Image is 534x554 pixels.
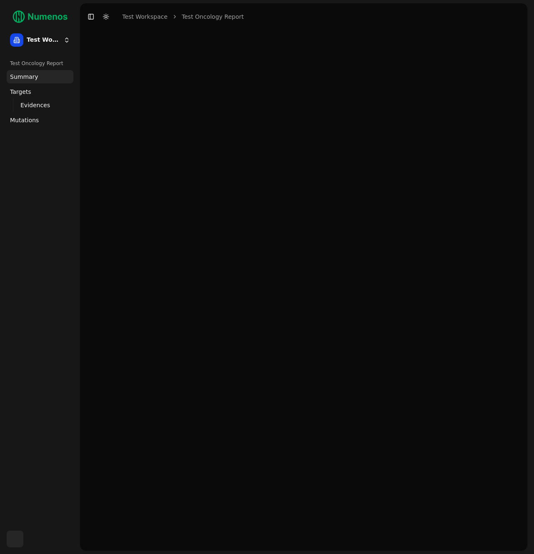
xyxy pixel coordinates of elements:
span: Mutations [10,116,39,124]
span: Summary [10,73,38,81]
img: Numenos [7,7,73,27]
a: Summary [7,70,73,83]
a: Targets [7,85,73,98]
span: Evidences [20,101,50,109]
span: Targets [10,88,31,96]
a: Test Oncology Report [182,13,244,21]
span: Test Workspace [27,36,60,44]
a: Test Workspace [122,13,168,21]
a: Evidences [17,99,63,111]
button: Test Workspace [7,30,73,50]
nav: breadcrumb [122,13,244,21]
a: Mutations [7,113,73,127]
div: Test Oncology Report [7,57,73,70]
